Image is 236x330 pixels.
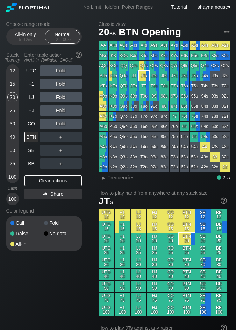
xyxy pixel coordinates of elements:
[10,231,44,236] div: Raise
[170,41,179,50] div: A7s
[131,257,146,268] div: LJ 30
[170,132,179,142] div: 75o
[190,81,200,91] div: T5s
[109,61,119,71] div: KQo
[147,209,163,221] div: HJ 12
[119,122,129,131] div: Q6o
[190,112,200,121] div: 75s
[220,152,230,162] div: 32s
[129,81,139,91] div: JTo
[195,257,211,268] div: SB 30
[220,112,230,121] div: 72s
[109,81,119,91] div: KTo
[220,61,230,71] div: Q2s
[147,293,163,304] div: HJ 75
[119,41,129,50] div: AQs
[200,101,210,111] div: 84s
[129,132,139,142] div: J5o
[99,173,108,182] div: ▸
[129,112,139,121] div: J7o
[109,162,119,172] div: K2o
[131,281,146,292] div: LJ 50
[40,119,82,129] div: Fold
[149,51,159,60] div: K9s
[159,81,169,91] div: T8s
[210,61,220,71] div: Q3s
[131,209,146,221] div: LJ 12
[159,122,169,131] div: 86o
[119,162,129,172] div: Q2o
[198,4,228,10] span: shaynamouse
[210,132,220,142] div: 53s
[211,233,227,245] div: BB 20
[11,37,40,42] div: 5 – 12
[210,51,220,60] div: K3s
[190,152,200,162] div: 53o
[179,293,195,304] div: BTN 75
[99,71,108,81] div: AJo
[147,221,163,233] div: HJ 15
[190,71,200,81] div: J5s
[159,112,169,121] div: 87o
[195,221,211,233] div: SB 15
[24,132,38,142] div: BTN
[163,269,179,280] div: CO 40
[139,61,149,71] div: QTs
[147,233,163,245] div: HJ 20
[180,162,189,172] div: 62o
[147,269,163,280] div: HJ 40
[3,49,22,65] div: Stack
[139,101,149,111] div: T8o
[190,61,200,71] div: Q5s
[149,132,159,142] div: 95o
[200,61,210,71] div: Q4s
[220,122,230,131] div: 62s
[40,158,82,169] div: ＋
[180,81,189,91] div: T6s
[109,112,119,121] div: K7o
[180,132,189,142] div: 65o
[3,186,22,191] div: Cash
[223,28,231,36] img: ellipsis.fd386fe8.svg
[7,79,18,89] div: 15
[190,91,200,101] div: 95s
[28,37,32,42] span: bb
[179,209,195,221] div: BTN 12
[220,81,230,91] div: T2s
[170,122,179,131] div: 76o
[180,61,189,71] div: Q6s
[139,132,149,142] div: T5o
[163,221,179,233] div: CO 15
[119,112,129,121] div: Q7o
[190,132,200,142] div: 55
[47,30,79,43] div: Normal
[99,142,108,152] div: A4o
[159,142,169,152] div: 84o
[220,132,230,142] div: 52s
[210,41,220,50] div: A3s
[147,245,163,257] div: HJ 25
[159,51,169,60] div: K8s
[24,175,82,186] div: Clear actions
[115,221,130,233] div: +1 15
[220,197,228,205] img: help.32db89a4.svg
[24,92,38,102] div: LJ
[109,142,119,152] div: K4o
[7,92,18,102] div: 20
[180,41,189,50] div: A6s
[7,158,18,169] div: 75
[129,51,139,60] div: KJs
[24,49,82,65] div: Enter table action
[190,51,200,60] div: K5s
[98,27,117,38] span: 20
[220,162,230,172] div: 22
[210,71,220,81] div: J3s
[44,231,78,236] div: No data
[195,293,211,304] div: SB 75
[211,245,227,257] div: BB 25
[149,101,159,111] div: 98o
[159,61,169,71] div: Q8s
[119,132,129,142] div: Q5o
[129,142,139,152] div: J4o
[109,132,119,142] div: K5o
